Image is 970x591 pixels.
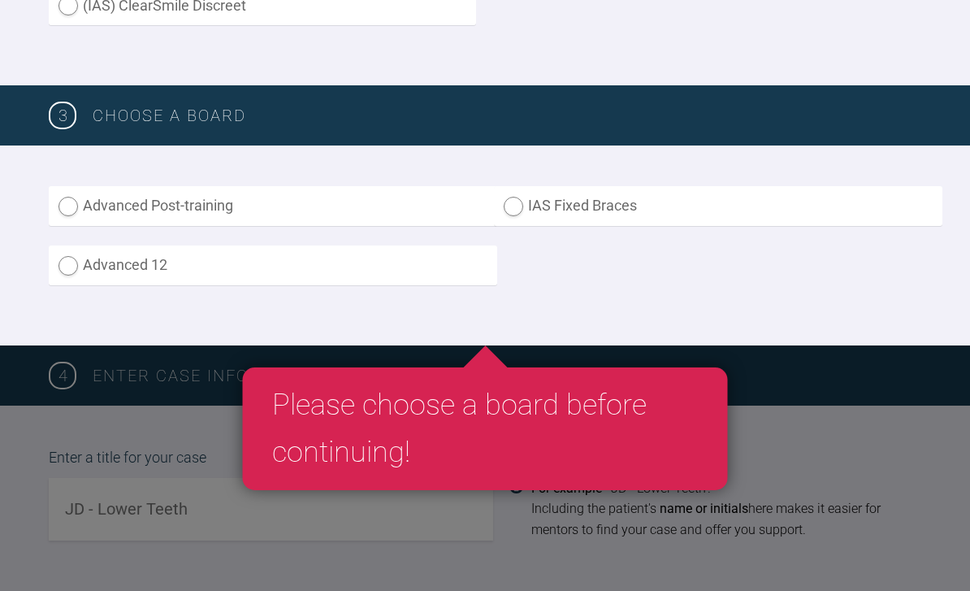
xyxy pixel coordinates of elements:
div: Please choose a board before continuing! [243,367,728,490]
label: Advanced 12 [49,246,497,285]
span: 3 [49,102,76,129]
h3: Choose a board [93,102,921,128]
label: Advanced Post-training [49,186,497,226]
label: IAS Fixed Braces [494,186,942,226]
